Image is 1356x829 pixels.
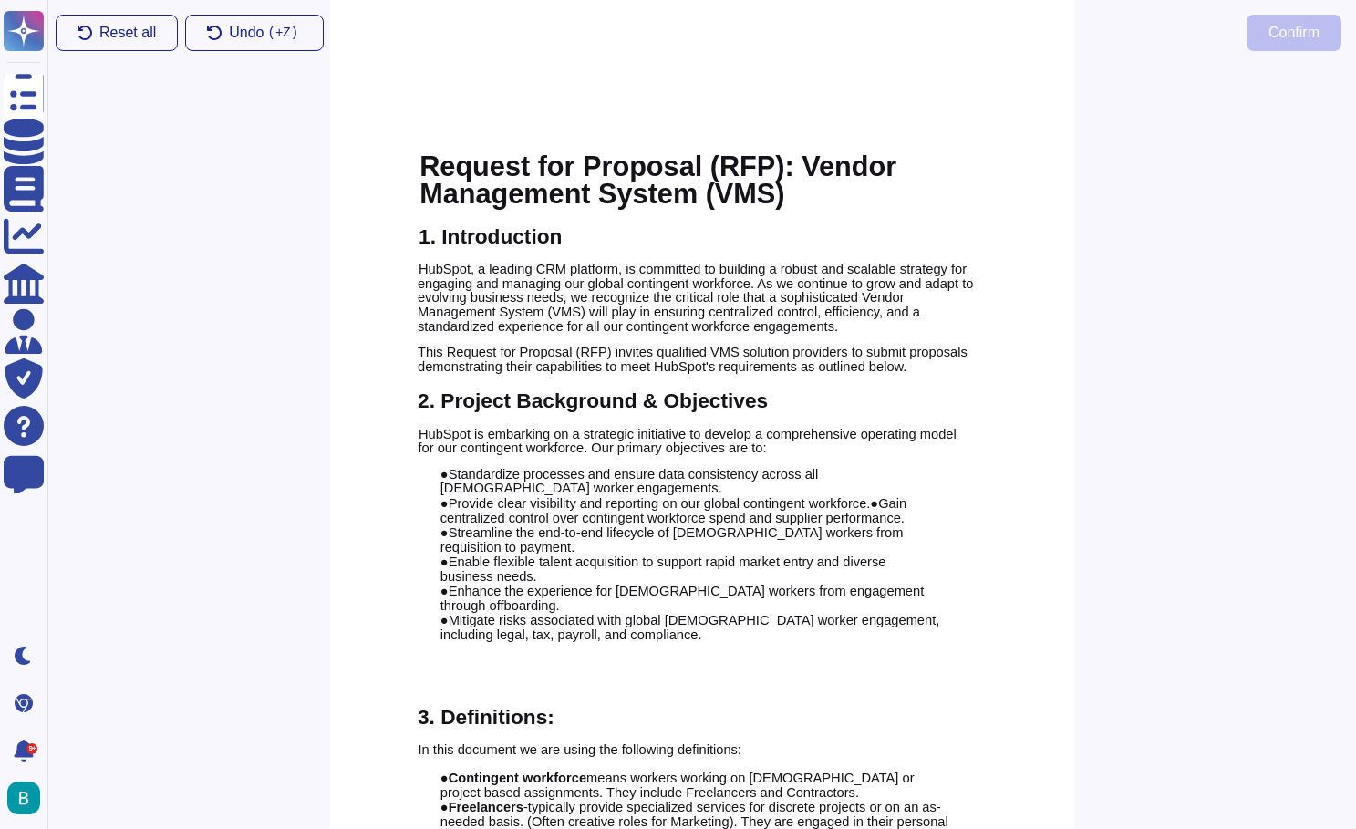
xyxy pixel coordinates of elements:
span: Mitigate risks associated with global [DEMOGRAPHIC_DATA] worker engagement, including legal, tax,... [440,613,940,642]
span: ● [440,496,449,511]
span: Undo [229,26,302,40]
span: In this document we are using the following definitions: [419,742,741,757]
button: Reset all [56,15,178,51]
span: Provide clear visibility and reporting on our global contingent workforce. [449,496,871,511]
span: ● [440,800,449,814]
span: - [523,800,528,814]
span: Enhance the experience for [DEMOGRAPHIC_DATA] workers from engagement through offboarding. [440,584,924,613]
button: Confirm [1247,15,1341,51]
span: ● [870,496,878,511]
span: 3. Definitions: [418,705,554,729]
span: Confirm [1268,26,1320,40]
div: 9+ [26,743,37,754]
span: ● [440,525,449,540]
button: Undo(+Z) [185,15,324,51]
span: Gain centralized control over contingent workforce spend and supplier performance. [440,496,906,525]
img: user [7,782,40,814]
button: user [4,778,53,818]
span: HubSpot, a leading CRM platform, is committed to building a robust and scalable strategy for enga... [418,262,973,334]
span: Streamline the end-to-end lifecycle of [DEMOGRAPHIC_DATA] workers from requisition to payment. [440,525,904,554]
span: means workers working on [DEMOGRAPHIC_DATA] or project based assignments. They include Freelancer... [440,771,915,800]
span: 2. Project Background & Objectives [418,389,768,412]
span: Standardize processes and ensure data consistency across all [DEMOGRAPHIC_DATA] worker engagements. [440,467,819,496]
span: Reset all [99,26,156,40]
kbd: ( +Z) [264,26,303,39]
span: Contingent workforce [449,771,586,785]
span: HubSpot is embarking on a strategic initiative to develop a comprehensive operating model for our... [419,427,957,456]
span: ● [440,554,449,569]
span: ● [440,584,449,598]
span: ● [440,467,449,482]
span: ● [440,771,449,785]
span: 1. Introduction [419,224,562,248]
span: Enable flexible talent acquisition to support rapid market entry and diverse business needs. [440,554,886,584]
span: This Request for Proposal (RFP) invites qualified VMS solution providers to submit proposals demo... [418,345,968,374]
span: ● [440,613,449,627]
span: Request for Proposal (RFP): Vendor Management System (VMS) [419,150,896,210]
span: Freelancers [449,800,523,814]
